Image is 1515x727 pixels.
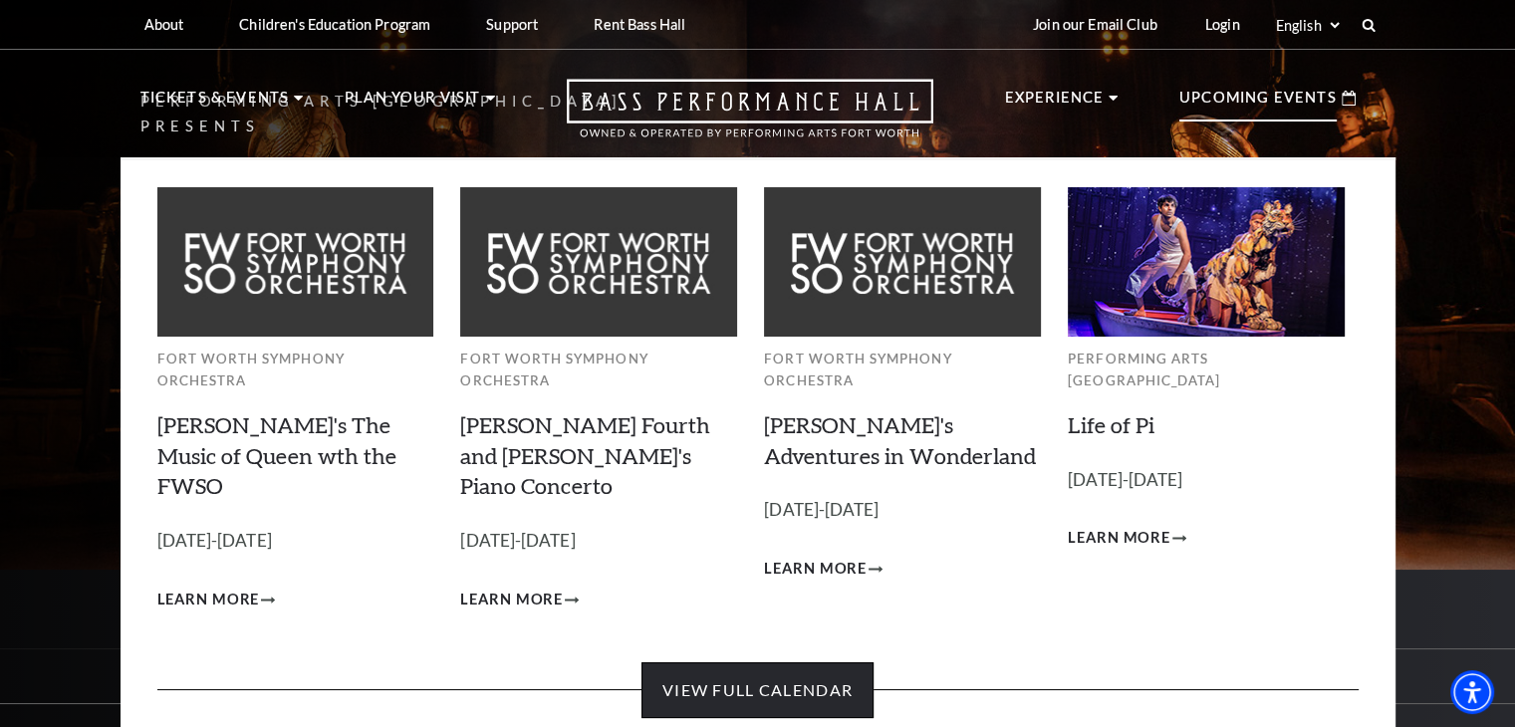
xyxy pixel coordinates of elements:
p: Fort Worth Symphony Orchestra [157,348,434,392]
a: Life of Pi [1068,411,1154,438]
span: Learn More [764,557,867,582]
p: Experience [1005,86,1105,121]
span: Learn More [1068,526,1170,551]
a: [PERSON_NAME] Fourth and [PERSON_NAME]'s Piano Concerto [460,411,710,500]
p: Performing Arts [GEOGRAPHIC_DATA] [1068,348,1345,392]
p: Plan Your Visit [345,86,481,121]
p: [DATE]-[DATE] [764,496,1041,525]
div: Accessibility Menu [1450,670,1494,714]
p: About [144,16,184,33]
span: Learn More [460,588,563,612]
img: fwso_grey_mega-nav-individual-block_279x150.jpg [460,187,737,336]
p: Support [486,16,538,33]
p: Tickets & Events [140,86,290,121]
p: Fort Worth Symphony Orchestra [460,348,737,392]
a: Learn More Windborne's The Music of Queen wth the FWSO [157,588,276,612]
span: Learn More [157,588,260,612]
img: fwso_grey_mega-nav-individual-block_279x150.jpg [764,187,1041,336]
p: Children's Education Program [239,16,430,33]
img: fwso_grey_mega-nav-individual-block_279x150.jpg [157,187,434,336]
p: Fort Worth Symphony Orchestra [764,348,1041,392]
select: Select: [1272,16,1343,35]
a: [PERSON_NAME]'s Adventures in Wonderland [764,411,1036,469]
p: [DATE]-[DATE] [1068,466,1345,495]
a: Learn More Life of Pi [1068,526,1186,551]
img: lop-meganav-279x150.jpg [1068,187,1345,336]
p: Rent Bass Hall [594,16,685,33]
a: Learn More Brahms Fourth and Grieg's Piano Concerto [460,588,579,612]
a: View Full Calendar [641,662,874,718]
a: [PERSON_NAME]'s The Music of Queen wth the FWSO [157,411,396,500]
a: Learn More Alice's Adventures in Wonderland [764,557,883,582]
p: Upcoming Events [1179,86,1337,121]
p: [DATE]-[DATE] [157,527,434,556]
p: [DATE]-[DATE] [460,527,737,556]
